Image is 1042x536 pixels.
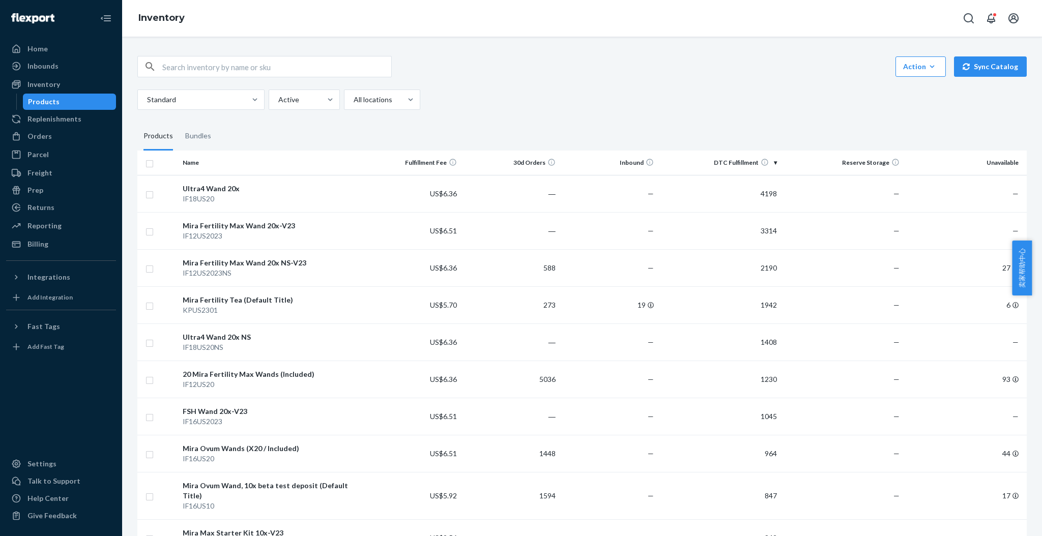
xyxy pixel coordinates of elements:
[143,122,173,151] div: Products
[6,165,116,181] a: Freight
[6,76,116,93] a: Inventory
[183,258,359,268] div: Mira Fertility Max Wand 20x NS-V23
[27,202,54,213] div: Returns
[461,361,559,398] td: 5036
[353,95,354,105] input: All locations
[893,449,900,458] span: —
[430,491,457,500] span: US$5.92
[904,151,1027,175] th: Unavailable
[981,8,1001,28] button: Open notifications
[461,212,559,249] td: ―
[183,454,359,464] div: IF16US20
[893,375,900,383] span: —
[6,199,116,216] a: Returns
[893,338,900,346] span: —
[183,406,359,416] div: FSH Wand 20x-V23
[146,95,147,105] input: Standard
[6,146,116,163] a: Parcel
[648,491,654,500] span: —
[27,131,52,141] div: Orders
[183,231,359,241] div: IF12US2023
[162,56,391,77] input: Search inventory by name or sku
[11,13,54,23] img: Flexport logo
[430,338,457,346] span: US$6.36
[648,412,654,421] span: —
[895,56,946,77] button: Action
[658,175,781,212] td: 4198
[658,435,781,472] td: 964
[183,443,359,454] div: Mira Ovum Wands (X20 / Included)
[954,56,1027,77] button: Sync Catalog
[658,212,781,249] td: 3314
[6,289,116,306] a: Add Integration
[27,459,56,469] div: Settings
[461,175,559,212] td: ―
[430,412,457,421] span: US$6.51
[27,168,52,178] div: Freight
[6,58,116,74] a: Inbounds
[658,151,781,175] th: DTC Fulfillment
[6,236,116,252] a: Billing
[27,79,60,90] div: Inventory
[6,318,116,335] button: Fast Tags
[560,286,658,323] td: 19
[430,226,457,235] span: US$6.51
[183,379,359,390] div: IF12US20
[648,189,654,198] span: —
[27,493,69,503] div: Help Center
[27,476,80,486] div: Talk to Support
[6,490,116,507] a: Help Center
[648,449,654,458] span: —
[27,239,48,249] div: Billing
[183,221,359,231] div: Mira Fertility Max Wand 20x-V23
[6,473,116,489] a: Talk to Support
[6,128,116,144] a: Orders
[781,151,904,175] th: Reserve Storage
[6,111,116,127] a: Replenishments
[6,269,116,285] button: Integrations
[903,62,938,72] div: Action
[1003,8,1024,28] button: Open account menu
[28,97,60,107] div: Products
[648,375,654,383] span: —
[183,342,359,352] div: IF18US20NS
[6,456,116,472] a: Settings
[183,369,359,379] div: 20 Mira Fertility Max Wands (Included)
[27,61,59,71] div: Inbounds
[96,8,116,28] button: Close Navigation
[658,361,781,398] td: 1230
[893,491,900,500] span: —
[959,8,979,28] button: Open Search Box
[430,301,457,309] span: US$5.70
[461,398,559,435] td: ―
[27,185,43,195] div: Prep
[27,114,81,124] div: Replenishments
[648,338,654,346] span: —
[893,412,900,421] span: —
[183,501,359,511] div: IF16US10
[179,151,363,175] th: Name
[1012,338,1019,346] span: —
[27,272,70,282] div: Integrations
[130,4,193,33] ol: breadcrumbs
[27,321,60,332] div: Fast Tags
[658,472,781,519] td: 847
[1012,189,1019,198] span: —
[893,263,900,272] span: —
[6,218,116,234] a: Reporting
[183,305,359,315] div: KPUS2301
[183,268,359,278] div: IF12US2023NS
[277,95,278,105] input: Active
[6,339,116,355] a: Add Fast Tag
[23,94,117,110] a: Products
[1012,226,1019,235] span: —
[904,361,1027,398] td: 93
[658,323,781,361] td: 1408
[893,189,900,198] span: —
[461,435,559,472] td: 1448
[430,263,457,272] span: US$6.36
[430,189,457,198] span: US$6.36
[185,122,211,151] div: Bundles
[893,226,900,235] span: —
[461,151,559,175] th: 30d Orders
